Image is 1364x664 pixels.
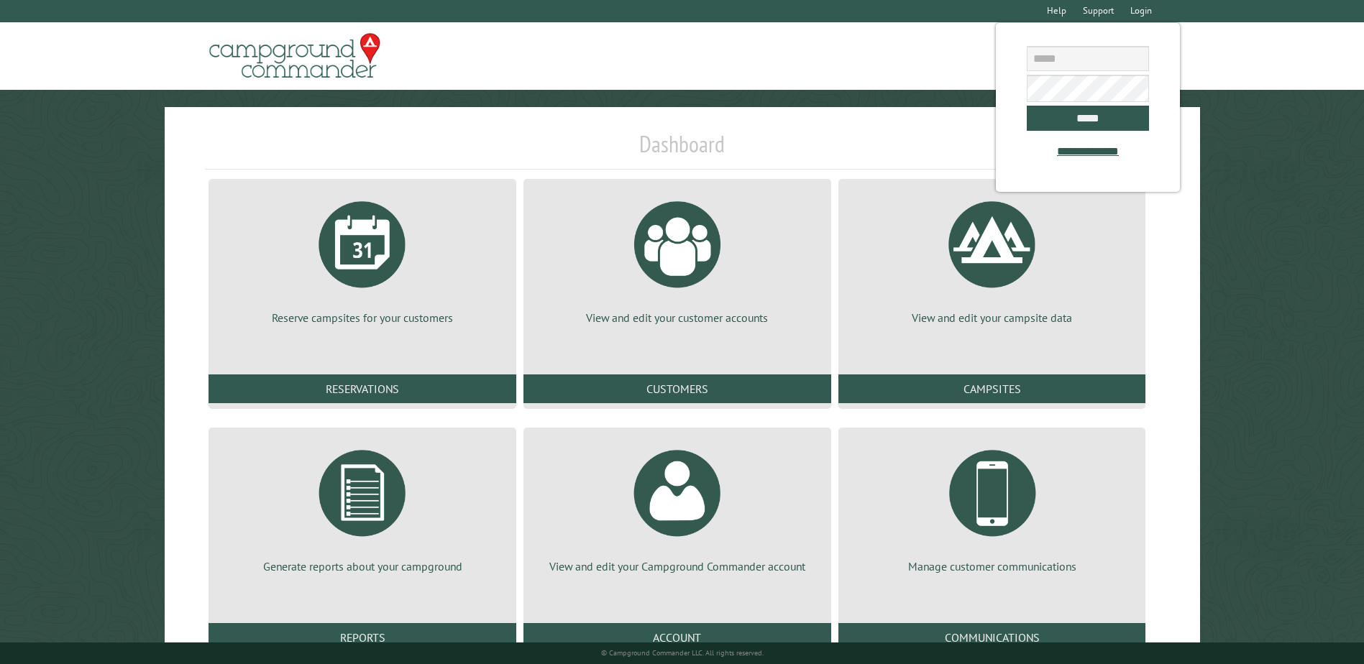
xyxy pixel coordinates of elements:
[838,374,1146,403] a: Campsites
[209,623,516,652] a: Reports
[856,310,1129,326] p: View and edit your campsite data
[226,310,499,326] p: Reserve campsites for your customers
[838,623,1146,652] a: Communications
[209,374,516,403] a: Reservations
[205,130,1158,170] h1: Dashboard
[856,558,1129,574] p: Manage customer communications
[523,374,831,403] a: Customers
[541,558,814,574] p: View and edit your Campground Commander account
[856,439,1129,574] a: Manage customer communications
[205,28,385,84] img: Campground Commander
[226,558,499,574] p: Generate reports about your campground
[541,310,814,326] p: View and edit your customer accounts
[601,648,764,658] small: © Campground Commander LLC. All rights reserved.
[226,190,499,326] a: Reserve campsites for your customers
[856,190,1129,326] a: View and edit your campsite data
[541,439,814,574] a: View and edit your Campground Commander account
[541,190,814,326] a: View and edit your customer accounts
[523,623,831,652] a: Account
[226,439,499,574] a: Generate reports about your campground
